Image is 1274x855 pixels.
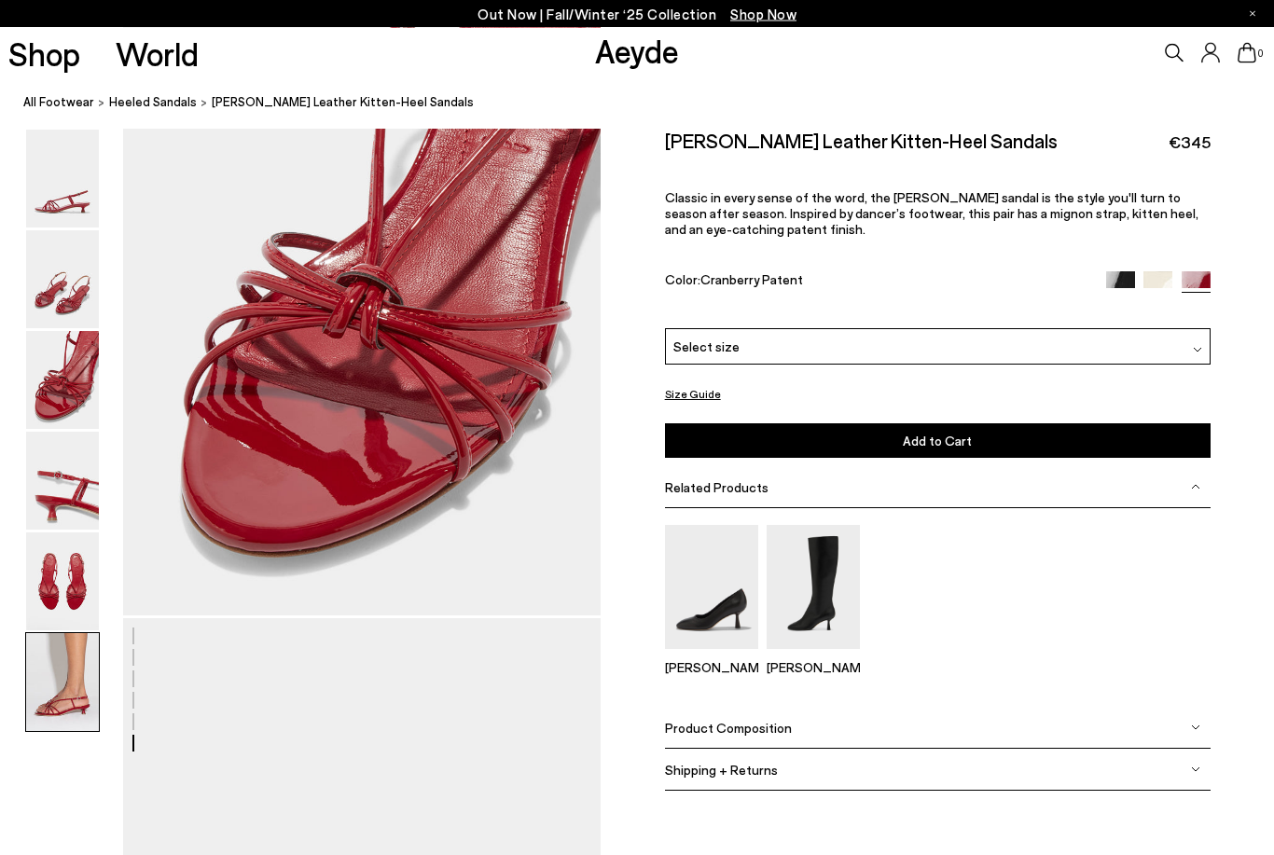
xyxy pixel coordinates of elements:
span: 0 [1256,48,1266,59]
span: Shipping + Returns [665,762,778,778]
span: heeled sandals [109,95,197,110]
img: svg%3E [1191,765,1200,775]
h2: [PERSON_NAME] Leather Kitten-Heel Sandals [665,130,1058,153]
img: Catherine High Sock Boots [767,526,860,650]
div: Color: [665,272,1088,294]
a: All Footwear [23,93,94,113]
a: Shop [8,37,80,70]
span: Select size [673,338,740,357]
a: heeled sandals [109,93,197,113]
img: Rhonda Leather Kitten-Heel Sandals - Image 3 [26,332,99,430]
img: svg%3E [1191,724,1200,733]
p: [PERSON_NAME] [767,660,860,676]
span: Cranberry Patent [700,272,803,288]
a: Aeyde [595,31,679,70]
span: Related Products [665,480,769,496]
button: Size Guide [665,383,721,407]
p: [PERSON_NAME] [665,660,758,676]
span: €345 [1169,131,1211,155]
span: Product Composition [665,720,792,736]
img: svg%3E [1191,483,1200,492]
img: Rhonda Leather Kitten-Heel Sandals - Image 2 [26,231,99,329]
img: Rhonda Leather Kitten-Heel Sandals - Image 6 [26,634,99,732]
span: Navigate to /collections/new-in [730,6,796,22]
nav: breadcrumb [23,78,1274,130]
img: Rhonda Leather Kitten-Heel Sandals - Image 5 [26,533,99,631]
img: Giotta Round-Toe Pumps [665,526,758,650]
span: Add to Cart [903,434,972,449]
a: World [116,37,199,70]
span: [PERSON_NAME] Leather Kitten-Heel Sandals [212,93,474,113]
a: Catherine High Sock Boots [PERSON_NAME] [767,637,860,676]
span: Classic in every sense of the word, the [PERSON_NAME] sandal is the style you'll turn to season a... [665,190,1198,238]
button: Add to Cart [665,424,1211,459]
a: 0 [1238,43,1256,63]
a: Giotta Round-Toe Pumps [PERSON_NAME] [665,637,758,676]
img: svg%3E [1193,346,1202,355]
p: Out Now | Fall/Winter ‘25 Collection [478,3,796,26]
img: Rhonda Leather Kitten-Heel Sandals - Image 4 [26,433,99,531]
img: Rhonda Leather Kitten-Heel Sandals - Image 1 [26,131,99,228]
